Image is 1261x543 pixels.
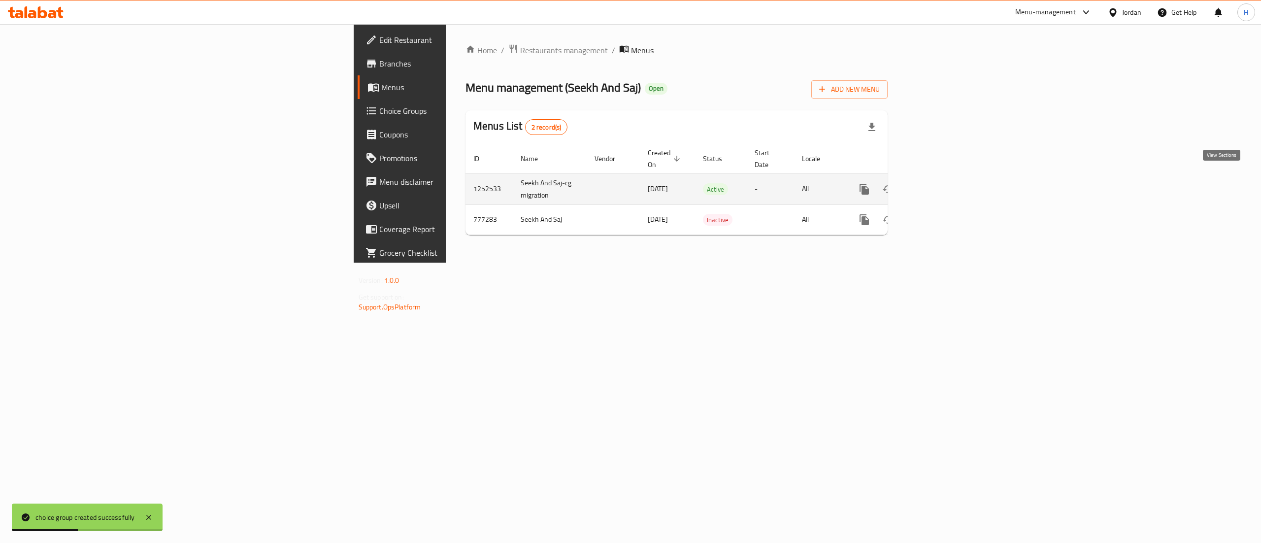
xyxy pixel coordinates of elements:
span: Start Date [755,147,782,170]
div: Menu-management [1015,6,1076,18]
a: Choice Groups [358,99,564,123]
a: Coverage Report [358,217,564,241]
a: Coupons [358,123,564,146]
td: All [794,173,845,204]
span: [DATE] [648,213,668,226]
span: Promotions [379,152,557,164]
span: Version: [359,274,383,287]
span: Active [703,184,728,195]
span: Menus [631,44,654,56]
span: Upsell [379,200,557,211]
button: Change Status [876,208,900,232]
div: Jordan [1122,7,1141,18]
span: Grocery Checklist [379,247,557,259]
span: Open [645,84,667,93]
span: ID [473,153,492,165]
span: 1.0.0 [384,274,399,287]
span: Status [703,153,735,165]
td: - [747,173,794,204]
span: Coverage Report [379,223,557,235]
span: Inactive [703,214,732,226]
a: Support.OpsPlatform [359,301,421,313]
span: Add New Menu [819,83,880,96]
a: Upsell [358,194,564,217]
button: Change Status [876,177,900,201]
th: Actions [845,144,955,174]
li: / [612,44,615,56]
nav: breadcrumb [465,44,888,57]
span: Branches [379,58,557,69]
td: - [747,204,794,235]
h2: Menus List [473,119,567,135]
span: Edit Restaurant [379,34,557,46]
a: Grocery Checklist [358,241,564,265]
div: Export file [860,115,884,139]
td: All [794,204,845,235]
span: Choice Groups [379,105,557,117]
button: more [853,177,876,201]
div: choice group created successfully [35,512,135,523]
a: Menus [358,75,564,99]
span: Vendor [595,153,628,165]
button: Add New Menu [811,80,888,99]
span: Menus [381,81,557,93]
span: Get support on: [359,291,404,304]
div: Total records count [525,119,568,135]
span: H [1244,7,1248,18]
a: Edit Restaurant [358,28,564,52]
span: Coupons [379,129,557,140]
a: Menu disclaimer [358,170,564,194]
table: enhanced table [465,144,955,235]
div: Active [703,183,728,195]
a: Promotions [358,146,564,170]
span: Locale [802,153,833,165]
a: Branches [358,52,564,75]
span: [DATE] [648,182,668,195]
div: Open [645,83,667,95]
span: Created On [648,147,683,170]
span: Menu disclaimer [379,176,557,188]
span: Name [521,153,551,165]
span: 2 record(s) [526,123,567,132]
button: more [853,208,876,232]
